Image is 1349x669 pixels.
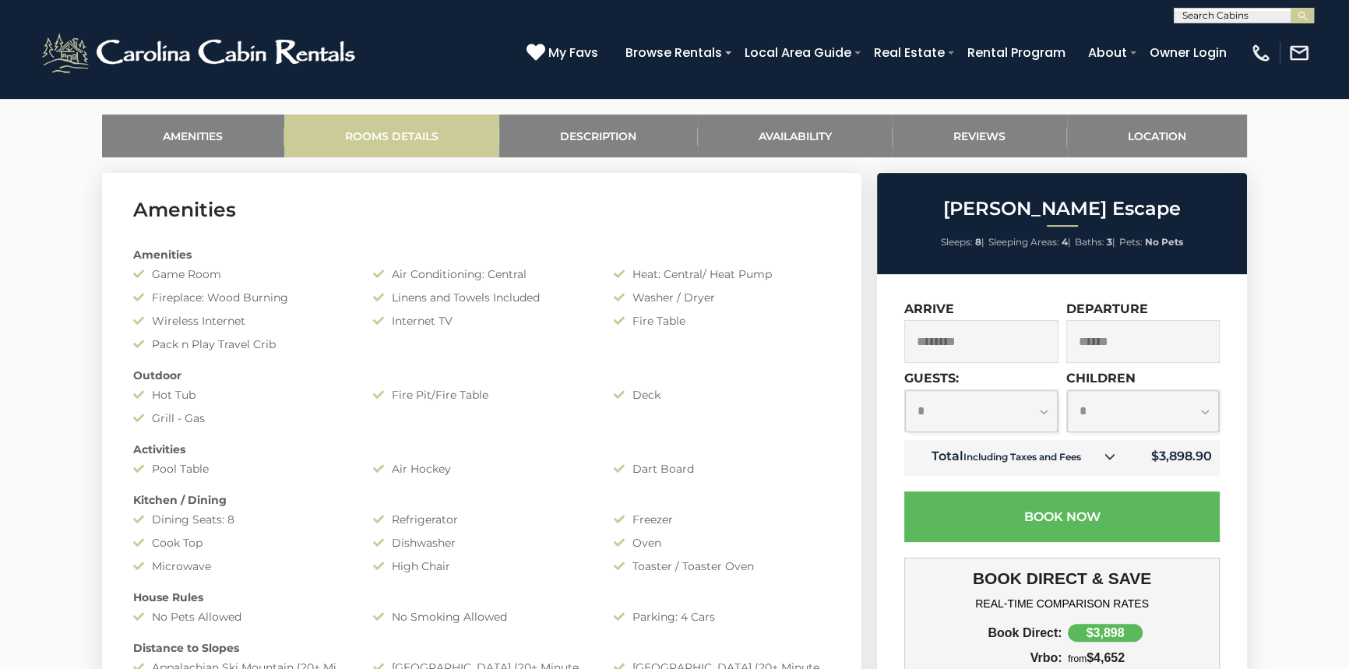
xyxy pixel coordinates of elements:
div: Activities [122,442,842,457]
div: Distance to Slopes [122,640,842,656]
a: Browse Rentals [618,39,730,66]
div: Dishwasher [361,535,601,551]
div: Fire Pit/Fire Table [361,387,601,403]
div: Kitchen / Dining [122,492,842,508]
button: Book Now [904,491,1220,542]
div: Microwave [122,558,361,574]
div: Fireplace: Wood Burning [122,290,361,305]
div: Deck [602,387,842,403]
span: My Favs [548,43,598,62]
div: Fire Table [602,313,842,329]
div: Amenities [122,247,842,262]
div: Parking: 4 Cars [602,609,842,625]
label: Guests: [904,371,959,386]
a: Location [1067,114,1248,157]
a: Amenities [102,114,284,157]
a: Real Estate [866,39,953,66]
td: Total [904,440,1128,476]
strong: 4 [1062,236,1068,248]
img: mail-regular-white.png [1288,42,1310,64]
div: Dart Board [602,461,842,477]
div: $4,652 [1062,651,1209,665]
a: Availability [698,114,893,157]
div: Game Room [122,266,361,282]
span: Sleeps: [941,236,973,248]
div: Freezer [602,512,842,527]
span: Pets: [1119,236,1143,248]
h3: Amenities [133,196,830,224]
div: Book Direct: [916,626,1062,640]
div: No Smoking Allowed [361,609,601,625]
img: White-1-2.png [39,30,362,76]
div: Heat: Central/ Heat Pump [602,266,842,282]
div: Pool Table [122,461,361,477]
strong: No Pets [1145,236,1183,248]
div: Hot Tub [122,387,361,403]
a: Local Area Guide [737,39,859,66]
div: Outdoor [122,368,842,383]
a: Description [499,114,698,157]
div: $3,898 [1068,624,1143,642]
div: High Chair [361,558,601,574]
a: Reviews [893,114,1067,157]
small: Including Taxes and Fees [963,451,1080,463]
h4: REAL-TIME COMPARISON RATES [916,597,1208,610]
span: Sleeping Areas: [988,236,1059,248]
div: Wireless Internet [122,313,361,329]
div: Grill - Gas [122,410,361,426]
div: Vrbo: [916,651,1062,665]
li: | [941,232,984,252]
strong: 3 [1107,236,1112,248]
li: | [1075,232,1115,252]
h2: [PERSON_NAME] Escape [881,199,1243,219]
img: phone-regular-white.png [1250,42,1272,64]
a: About [1080,39,1135,66]
div: Air Hockey [361,461,601,477]
span: from [1068,653,1087,664]
div: Refrigerator [361,512,601,527]
h3: BOOK DIRECT & SAVE [916,569,1208,588]
label: Departure [1066,301,1148,316]
div: Washer / Dryer [602,290,842,305]
div: Cook Top [122,535,361,551]
div: House Rules [122,590,842,605]
span: Baths: [1075,236,1104,248]
a: Rental Program [960,39,1073,66]
div: Pack n Play Travel Crib [122,336,361,352]
a: My Favs [527,43,602,63]
a: Rooms Details [284,114,500,157]
div: Oven [602,535,842,551]
td: $3,898.90 [1128,440,1220,476]
div: Dining Seats: 8 [122,512,361,527]
strong: 8 [975,236,981,248]
a: Owner Login [1142,39,1235,66]
label: Children [1066,371,1136,386]
div: Linens and Towels Included [361,290,601,305]
label: Arrive [904,301,954,316]
li: | [988,232,1071,252]
div: Internet TV [361,313,601,329]
div: Air Conditioning: Central [361,266,601,282]
div: No Pets Allowed [122,609,361,625]
div: Toaster / Toaster Oven [602,558,842,574]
